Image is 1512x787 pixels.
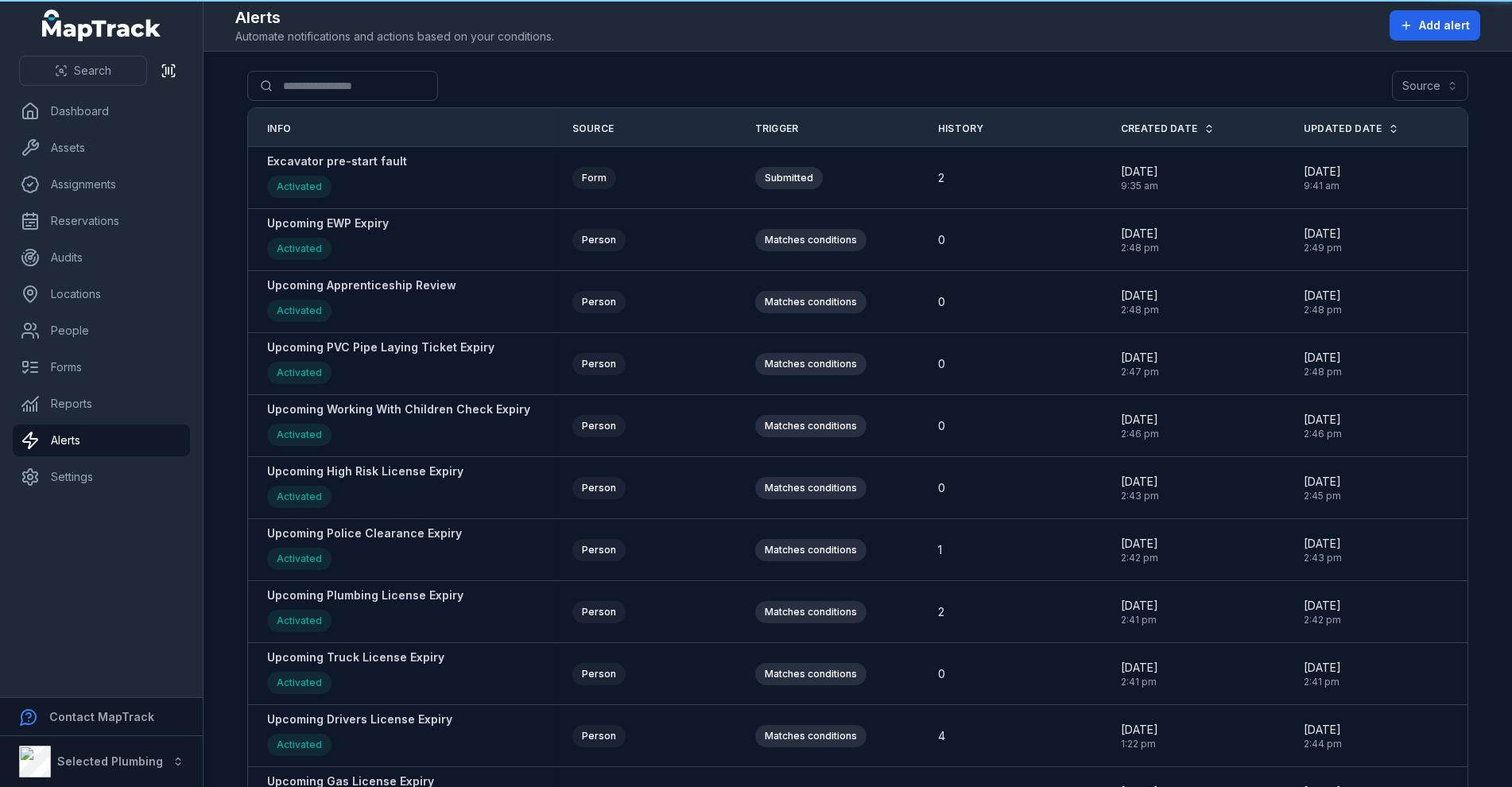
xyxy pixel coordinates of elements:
a: Audits [13,242,190,273]
span: 0 [938,232,945,248]
div: Matches conditions [755,291,866,313]
span: [DATE] [1121,350,1159,366]
span: [DATE] [1304,660,1341,676]
span: [DATE] [1121,474,1159,490]
div: Matches conditions [755,663,866,685]
span: [DATE] [1121,598,1158,614]
span: Automate notifications and actions based on your conditions. [235,29,554,45]
time: 8/18/2025, 2:44:05 PM [1304,722,1342,750]
span: 2:42 pm [1304,614,1341,626]
div: Activated [267,548,331,570]
a: Settings [13,461,190,493]
span: [DATE] [1304,722,1342,738]
strong: Upcoming EWP Expiry [267,215,389,231]
div: Matches conditions [755,477,866,499]
span: [DATE] [1304,164,1341,180]
time: 8/20/2025, 9:35:07 AM [1121,164,1158,192]
time: 8/18/2025, 2:41:45 PM [1304,660,1341,688]
div: Activated [267,424,331,446]
a: Reports [13,388,190,420]
time: 8/18/2025, 2:48:55 PM [1121,226,1159,254]
span: 2 [938,170,944,186]
span: [DATE] [1121,164,1158,180]
a: Upcoming Plumbing License ExpiryActivated [267,587,463,636]
a: Upcoming High Risk License ExpiryActivated [267,463,463,512]
span: [DATE] [1121,226,1159,242]
span: History [938,122,984,135]
div: Person [572,725,626,747]
span: Source [572,122,614,135]
div: Person [572,415,626,437]
time: 8/20/2025, 9:41:10 AM [1304,164,1341,192]
span: 2:48 pm [1121,304,1159,316]
span: [DATE] [1304,536,1342,552]
a: People [13,315,190,347]
div: Matches conditions [755,229,866,251]
a: Upcoming Drivers License ExpiryActivated [267,711,452,760]
div: Form [572,167,616,189]
span: 0 [938,480,945,496]
span: [DATE] [1121,412,1159,428]
span: 2:46 pm [1121,428,1159,440]
a: MapTrack [42,10,161,41]
div: Person [572,663,626,685]
strong: Contact MapTrack [49,710,154,723]
span: Trigger [755,122,799,135]
time: 8/18/2025, 2:48:48 PM [1304,288,1342,316]
div: Matches conditions [755,539,866,561]
span: 2:43 pm [1304,552,1342,564]
span: [DATE] [1121,722,1158,738]
span: [DATE] [1304,226,1342,242]
span: 2:44 pm [1304,738,1342,750]
span: 2:41 pm [1121,676,1158,688]
span: [DATE] [1304,412,1342,428]
span: 0 [938,294,945,310]
span: 9:35 am [1121,180,1158,192]
div: Person [572,539,626,561]
strong: Upcoming Apprenticeship Review [267,277,456,293]
span: Created Date [1121,122,1198,135]
span: 0 [938,666,945,682]
div: Activated [267,610,331,632]
span: 2:41 pm [1304,676,1341,688]
time: 8/18/2025, 2:45:41 PM [1304,474,1341,502]
strong: Upcoming Plumbing License Expiry [267,587,463,603]
div: Activated [267,734,331,756]
span: 2:41 pm [1121,614,1158,626]
a: Alerts [13,425,190,456]
span: [DATE] [1121,288,1159,304]
strong: Excavator pre-start fault [267,153,407,169]
span: 2:48 pm [1121,242,1159,254]
div: Submitted [755,167,823,189]
span: 9:41 am [1304,180,1341,192]
div: Person [572,601,626,623]
span: 2:48 pm [1304,366,1342,378]
div: Activated [267,672,331,694]
span: 1 [938,542,942,558]
span: 2 [938,604,944,620]
button: Source [1392,71,1468,101]
time: 8/18/2025, 2:42:35 PM [1304,598,1341,626]
time: 8/18/2025, 2:47:29 PM [1121,350,1159,378]
div: Person [572,291,626,313]
time: 8/18/2025, 2:43:36 PM [1121,474,1159,502]
span: [DATE] [1304,474,1341,490]
a: Upcoming Working With Children Check ExpiryActivated [267,401,530,450]
div: Matches conditions [755,725,866,747]
span: 4 [938,728,945,744]
span: [DATE] [1121,536,1158,552]
div: Matches conditions [755,601,866,623]
h2: Alerts [235,6,554,29]
strong: Upcoming Drivers License Expiry [267,711,452,727]
span: 2:45 pm [1304,490,1341,502]
a: Upcoming PVC Pipe Laying Ticket ExpiryActivated [267,339,494,388]
span: [DATE] [1304,598,1341,614]
time: 8/18/2025, 2:49:34 PM [1304,226,1342,254]
span: 0 [938,356,945,372]
strong: Selected Plumbing [57,754,163,768]
time: 8/18/2025, 2:41:05 PM [1121,660,1158,688]
div: Matches conditions [755,353,866,375]
time: 8/18/2025, 2:42:45 PM [1121,536,1158,564]
div: Matches conditions [755,415,866,437]
button: Search [19,56,147,86]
